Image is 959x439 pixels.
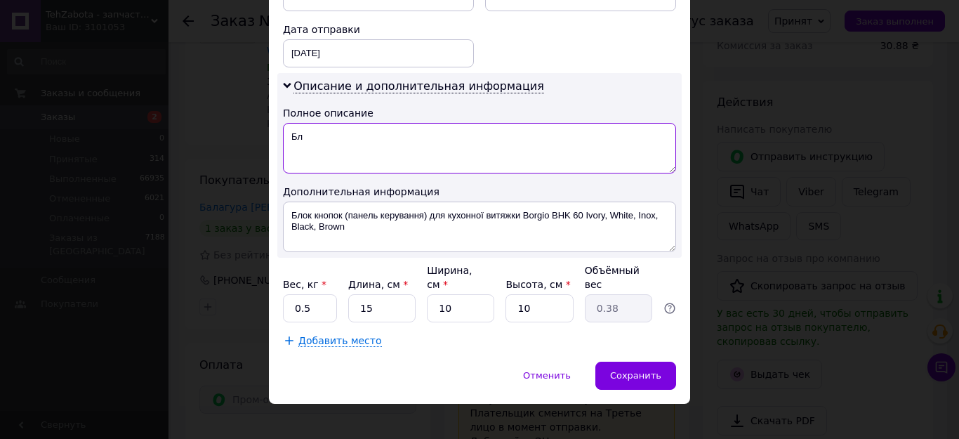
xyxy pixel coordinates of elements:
label: Вес, кг [283,279,326,290]
textarea: Блок кнопок (панель керування) для кухонної витяжки Borgio BHK 60 Ivory, White, Inox, Black, Brown [283,202,676,252]
div: Дата отправки [283,22,474,37]
label: Высота, см [505,279,570,290]
span: Сохранить [610,370,661,381]
div: Объёмный вес [585,263,652,291]
textarea: Блок [283,123,676,173]
span: Добавить место [298,335,382,347]
label: Длина, см [348,279,408,290]
label: Ширина, см [427,265,472,290]
span: Описание и дополнительная информация [293,79,544,93]
span: Отменить [523,370,571,381]
div: Полное описание [283,106,676,120]
div: Дополнительная информация [283,185,676,199]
